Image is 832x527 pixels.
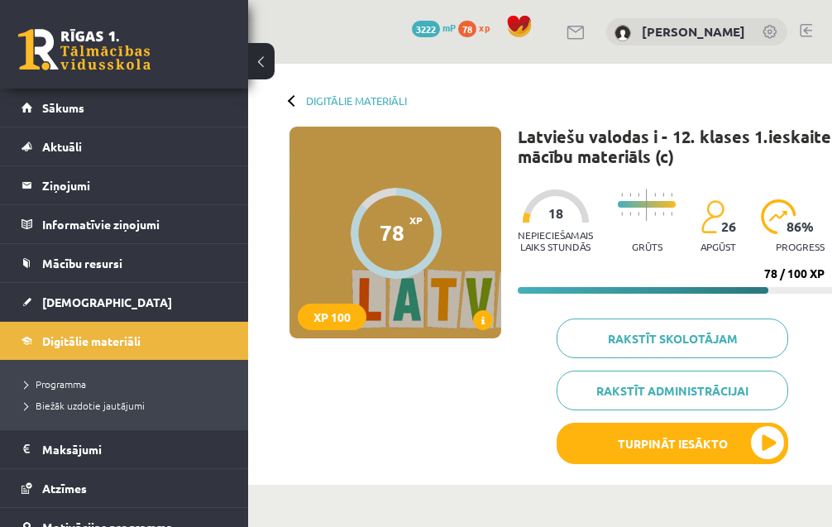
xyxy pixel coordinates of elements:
a: Digitālie materiāli [306,94,407,107]
img: icon-short-line-57e1e144782c952c97e751825c79c345078a6d821885a25fce030b3d8c18986b.svg [629,212,631,216]
span: [DEMOGRAPHIC_DATA] [42,295,172,309]
img: icon-short-line-57e1e144782c952c97e751825c79c345078a6d821885a25fce030b3d8c18986b.svg [662,193,664,197]
img: icon-short-line-57e1e144782c952c97e751825c79c345078a6d821885a25fce030b3d8c18986b.svg [621,193,623,197]
img: students-c634bb4e5e11cddfef0936a35e636f08e4e9abd3cc4e673bd6f9a4125e45ecb1.svg [701,199,724,234]
span: mP [442,21,456,34]
img: icon-short-line-57e1e144782c952c97e751825c79c345078a6d821885a25fce030b3d8c18986b.svg [638,212,639,216]
legend: Maksājumi [42,430,227,468]
img: icon-short-line-57e1e144782c952c97e751825c79c345078a6d821885a25fce030b3d8c18986b.svg [638,193,639,197]
a: 78 xp [458,21,498,34]
legend: Informatīvie ziņojumi [42,205,227,243]
span: Digitālie materiāli [42,333,141,348]
a: Digitālie materiāli [22,322,227,360]
span: Atzīmes [42,481,87,496]
a: Rakstīt administrācijai [557,371,788,410]
img: icon-short-line-57e1e144782c952c97e751825c79c345078a6d821885a25fce030b3d8c18986b.svg [654,193,656,197]
a: [PERSON_NAME] [642,23,745,40]
img: icon-short-line-57e1e144782c952c97e751825c79c345078a6d821885a25fce030b3d8c18986b.svg [671,193,672,197]
a: Mācību resursi [22,244,227,282]
span: 86 % [787,219,815,234]
a: 3222 mP [412,21,456,34]
span: Programma [25,377,86,390]
a: Ziņojumi [22,166,227,204]
a: Informatīvie ziņojumi [22,205,227,243]
a: Aktuāli [22,127,227,165]
a: Sākums [22,89,227,127]
a: Programma [25,376,232,391]
span: Sākums [42,100,84,115]
a: Biežāk uzdotie jautājumi [25,398,232,413]
span: XP [409,214,423,226]
a: Atzīmes [22,469,227,507]
a: Rakstīt skolotājam [557,319,788,358]
img: icon-short-line-57e1e144782c952c97e751825c79c345078a6d821885a25fce030b3d8c18986b.svg [662,212,664,216]
img: icon-short-line-57e1e144782c952c97e751825c79c345078a6d821885a25fce030b3d8c18986b.svg [629,193,631,197]
img: icon-short-line-57e1e144782c952c97e751825c79c345078a6d821885a25fce030b3d8c18986b.svg [621,212,623,216]
a: Maksājumi [22,430,227,468]
button: Turpināt iesākto [557,423,788,464]
span: Aktuāli [42,139,82,154]
span: Biežāk uzdotie jautājumi [25,399,145,412]
img: icon-short-line-57e1e144782c952c97e751825c79c345078a6d821885a25fce030b3d8c18986b.svg [654,212,656,216]
img: Kristaps Dāvis Gailītis [614,25,631,41]
p: Grūts [632,241,662,252]
span: 3222 [412,21,440,37]
img: icon-progress-161ccf0a02000e728c5f80fcf4c31c7af3da0e1684b2b1d7c360e028c24a22f1.svg [761,199,796,234]
span: xp [479,21,490,34]
span: 78 [458,21,476,37]
a: [DEMOGRAPHIC_DATA] [22,283,227,321]
p: progress [776,241,825,252]
legend: Ziņojumi [42,166,227,204]
div: 78 [380,220,404,245]
span: Mācību resursi [42,256,122,271]
span: 26 [721,219,736,234]
img: icon-short-line-57e1e144782c952c97e751825c79c345078a6d821885a25fce030b3d8c18986b.svg [671,212,672,216]
img: icon-long-line-d9ea69661e0d244f92f715978eff75569469978d946b2353a9bb055b3ed8787d.svg [646,189,648,221]
p: apgūst [701,241,736,252]
a: Rīgas 1. Tālmācības vidusskola [18,29,151,70]
span: 18 [548,206,563,221]
div: XP 100 [298,304,366,330]
p: Nepieciešamais laiks stundās [518,229,593,252]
